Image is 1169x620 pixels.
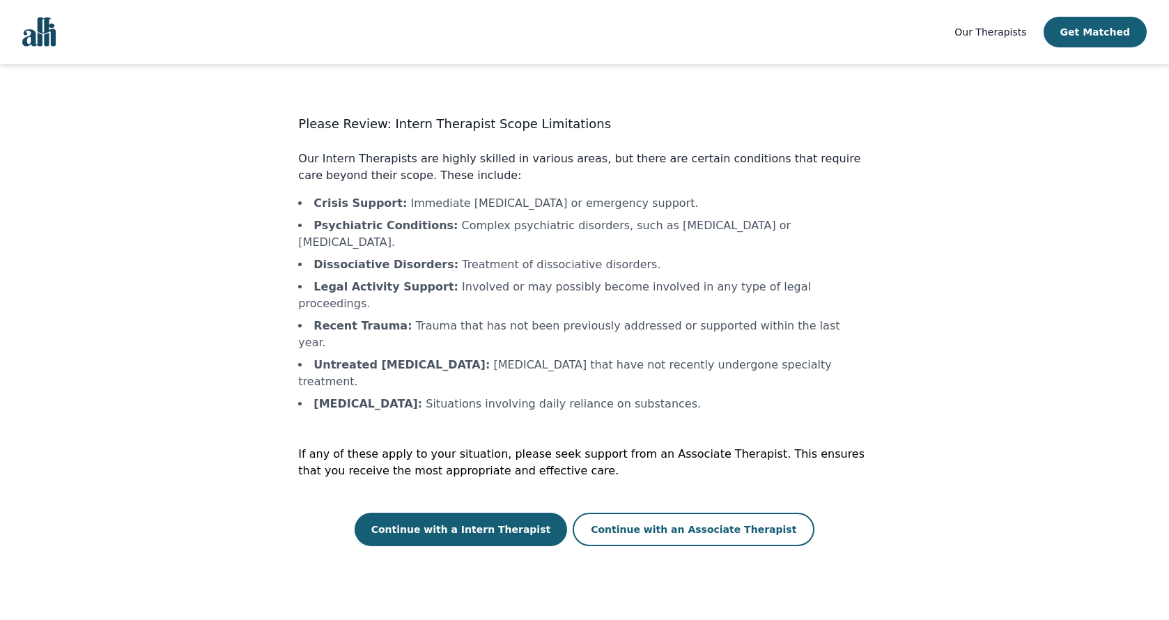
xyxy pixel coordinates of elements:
[298,195,870,212] li: Immediate [MEDICAL_DATA] or emergency support.
[298,256,870,273] li: Treatment of dissociative disorders.
[1044,17,1147,47] button: Get Matched
[573,513,814,546] button: Continue with an Associate Therapist
[355,513,568,546] button: Continue with a Intern Therapist
[313,358,490,371] b: Untreated [MEDICAL_DATA] :
[298,150,870,184] p: Our Intern Therapists are highly skilled in various areas, but there are certain conditions that ...
[298,279,870,312] li: Involved or may possibly become involved in any type of legal proceedings.
[298,396,870,412] li: Situations involving daily reliance on substances.
[313,219,458,232] b: Psychiatric Conditions :
[298,114,870,134] h3: Please Review: Intern Therapist Scope Limitations
[954,24,1026,40] a: Our Therapists
[22,17,56,47] img: alli logo
[298,217,870,251] li: Complex psychiatric disorders, such as [MEDICAL_DATA] or [MEDICAL_DATA].
[313,319,412,332] b: Recent Trauma :
[313,280,458,293] b: Legal Activity Support :
[954,26,1026,38] span: Our Therapists
[298,446,870,479] p: If any of these apply to your situation, please seek support from an Associate Therapist. This en...
[298,318,870,351] li: Trauma that has not been previously addressed or supported within the last year.
[313,397,422,410] b: [MEDICAL_DATA] :
[298,357,870,390] li: [MEDICAL_DATA] that have not recently undergone specialty treatment.
[313,258,458,271] b: Dissociative Disorders :
[313,196,407,210] b: Crisis Support :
